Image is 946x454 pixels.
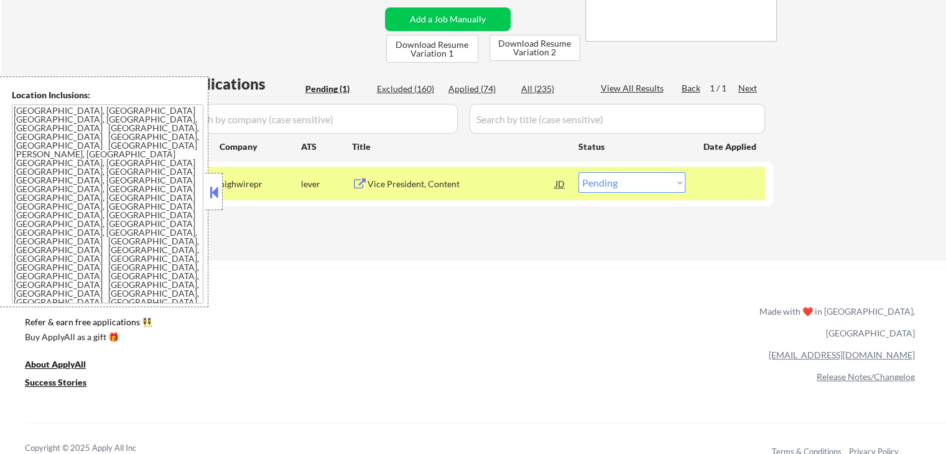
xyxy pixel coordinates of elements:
[377,83,439,95] div: Excluded (160)
[301,141,352,153] div: ATS
[738,82,758,95] div: Next
[25,358,103,374] a: About ApplyAll
[578,135,685,157] div: Status
[703,141,758,153] div: Date Applied
[25,377,86,387] u: Success Stories
[301,178,352,190] div: lever
[710,82,738,95] div: 1 / 1
[220,141,301,153] div: Company
[385,7,511,31] button: Add a Job Manually
[352,141,567,153] div: Title
[682,82,702,95] div: Back
[25,359,86,369] u: About ApplyAll
[754,300,915,344] div: Made with ❤️ in [GEOGRAPHIC_DATA], [GEOGRAPHIC_DATA]
[25,333,149,341] div: Buy ApplyAll as a gift 🎁
[489,35,580,61] button: Download Resume Variation 2
[178,104,458,134] input: Search by company (case sensitive)
[386,35,478,63] button: Download Resume Variation 1
[25,331,149,346] a: Buy ApplyAll as a gift 🎁
[368,178,555,190] div: Vice President, Content
[521,83,583,95] div: All (235)
[769,350,915,360] a: [EMAIL_ADDRESS][DOMAIN_NAME]
[470,104,765,134] input: Search by title (case sensitive)
[25,376,103,392] a: Success Stories
[178,76,301,91] div: Applications
[25,318,499,331] a: Refer & earn free applications 👯‍♀️
[817,371,915,382] a: Release Notes/Changelog
[601,82,667,95] div: View All Results
[12,89,203,101] div: Location Inclusions:
[305,83,368,95] div: Pending (1)
[220,178,301,190] div: highwirepr
[554,172,567,195] div: JD
[448,83,511,95] div: Applied (74)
